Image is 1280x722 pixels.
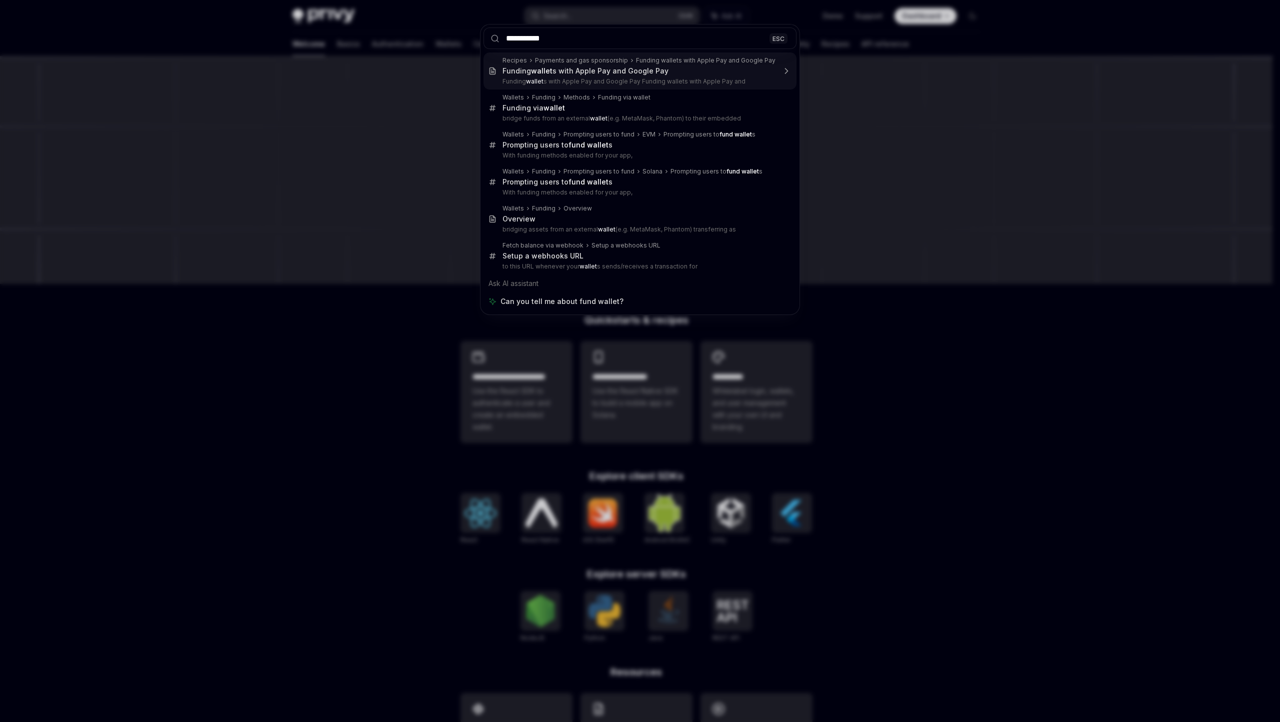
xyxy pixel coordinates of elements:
[563,167,634,175] div: Prompting users to fund
[502,56,527,64] div: Recipes
[532,130,555,138] div: Funding
[502,251,583,260] div: Setup a webhooks URL
[563,204,592,212] div: Overview
[598,225,615,233] b: wallet
[532,167,555,175] div: Funding
[670,167,762,175] div: Prompting users to s
[502,225,775,233] p: bridging assets from an external (e.g. MetaMask, Phantom) transferring as
[502,66,668,75] div: Funding s with Apple Pay and Google Pay
[591,241,660,249] div: Setup a webhooks URL
[502,77,775,85] p: Funding s with Apple Pay and Google Pay Funding wallets with Apple Pay and
[502,241,583,249] div: Fetch balance via webhook
[726,167,759,175] b: fund wallet
[719,130,752,138] b: fund wallet
[500,296,623,306] span: Can you tell me about fund wallet?
[531,66,552,75] b: wallet
[502,188,775,196] p: With funding methods enabled for your app,
[502,130,524,138] div: Wallets
[769,33,787,43] div: ESC
[502,204,524,212] div: Wallets
[483,274,796,292] div: Ask AI assistant
[535,56,628,64] div: Payments and gas sponsorship
[642,130,655,138] div: EVM
[502,167,524,175] div: Wallets
[543,103,565,112] b: wallet
[526,77,543,85] b: wallet
[532,93,555,101] div: Funding
[532,204,555,212] div: Funding
[568,140,608,149] b: fund wallet
[663,130,755,138] div: Prompting users to s
[563,130,634,138] div: Prompting users to fund
[502,177,612,186] div: Prompting users to s
[502,214,535,223] div: Overview
[590,114,607,122] b: wallet
[502,151,775,159] p: With funding methods enabled for your app,
[502,103,565,112] div: Funding via
[598,93,650,101] div: Funding via wallet
[642,167,662,175] div: Solana
[502,114,775,122] p: bridge funds from an external (e.g. MetaMask, Phantom) to their embedded
[502,140,612,149] div: Prompting users to s
[502,93,524,101] div: Wallets
[568,177,608,186] b: fund wallet
[579,262,597,270] b: wallet
[563,93,590,101] div: Methods
[636,56,775,64] div: Funding wallets with Apple Pay and Google Pay
[502,262,775,270] p: to this URL whenever your s sends/receives a transaction for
